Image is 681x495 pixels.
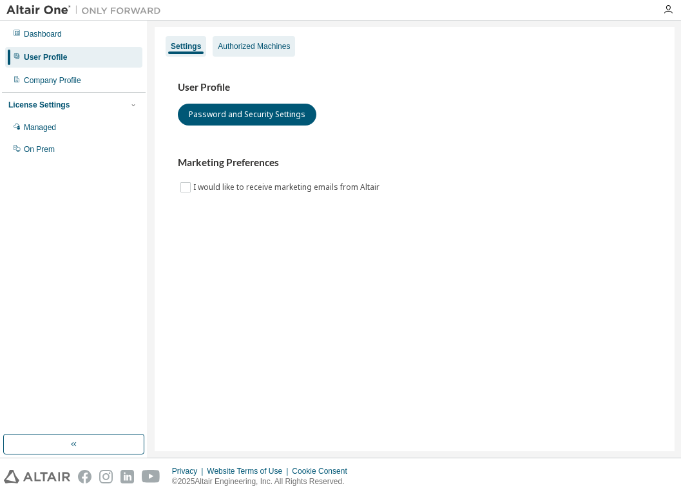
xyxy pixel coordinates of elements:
[6,4,168,17] img: Altair One
[172,476,355,487] p: © 2025 Altair Engineering, Inc. All Rights Reserved.
[193,180,382,195] label: I would like to receive marketing emails from Altair
[78,470,91,483] img: facebook.svg
[178,156,651,169] h3: Marketing Preferences
[178,81,651,94] h3: User Profile
[142,470,160,483] img: youtube.svg
[218,41,290,51] div: Authorized Machines
[172,466,207,476] div: Privacy
[24,75,81,86] div: Company Profile
[4,470,70,483] img: altair_logo.svg
[24,122,56,133] div: Managed
[99,470,113,483] img: instagram.svg
[178,104,316,126] button: Password and Security Settings
[171,41,201,51] div: Settings
[8,100,70,110] div: License Settings
[207,466,292,476] div: Website Terms of Use
[120,470,134,483] img: linkedin.svg
[24,52,67,62] div: User Profile
[24,29,62,39] div: Dashboard
[24,144,55,154] div: On Prem
[292,466,354,476] div: Cookie Consent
